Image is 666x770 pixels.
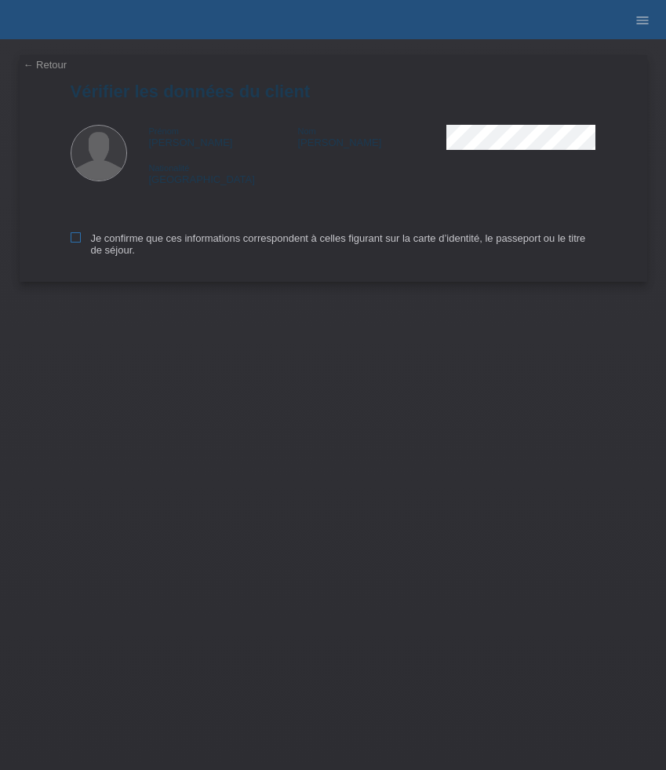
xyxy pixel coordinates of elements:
[149,125,298,148] div: [PERSON_NAME]
[149,126,180,136] span: Prénom
[24,59,67,71] a: ← Retour
[297,126,315,136] span: Nom
[149,162,298,185] div: [GEOGRAPHIC_DATA]
[71,82,596,101] h1: Vérifier les données du client
[71,232,596,256] label: Je confirme que ces informations correspondent à celles figurant sur la carte d’identité, le pass...
[635,13,650,28] i: menu
[627,15,658,24] a: menu
[297,125,446,148] div: [PERSON_NAME]
[149,163,190,173] span: Nationalité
